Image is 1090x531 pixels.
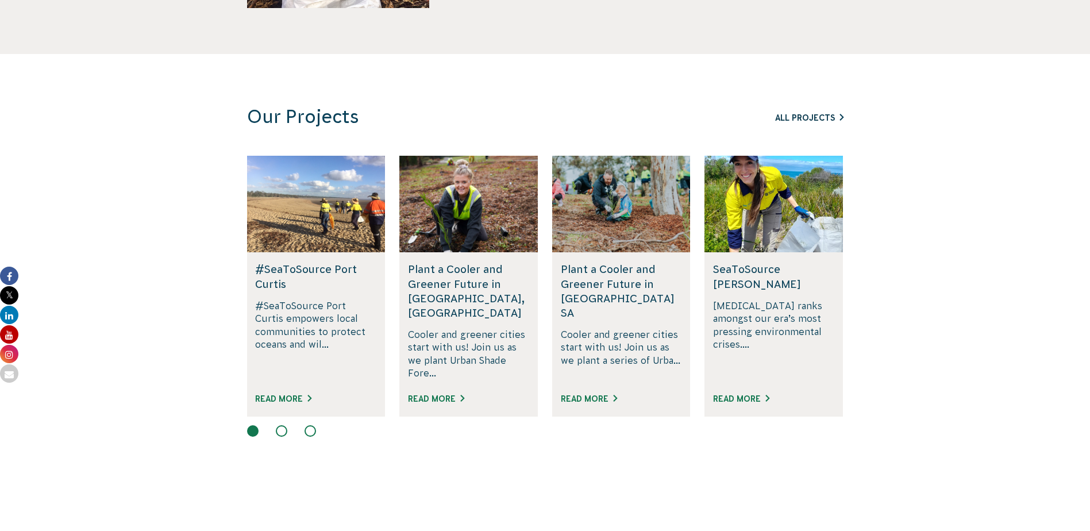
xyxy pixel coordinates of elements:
h5: SeaToSource [PERSON_NAME] [713,262,834,291]
a: Read More [408,394,464,403]
a: Read More [713,394,769,403]
h5: Plant a Cooler and Greener Future in [GEOGRAPHIC_DATA] SA [561,262,682,320]
a: Read More [561,394,617,403]
p: #SeaToSource Port Curtis empowers local communities to protect oceans and wil... [255,299,376,380]
a: All Projects [775,113,844,122]
h3: Our Projects [247,106,688,128]
h5: Plant a Cooler and Greener Future in [GEOGRAPHIC_DATA], [GEOGRAPHIC_DATA] [408,262,529,320]
h5: #SeaToSource Port Curtis [255,262,376,291]
p: Cooler and greener cities start with us! Join us as we plant Urban Shade Fore... [408,328,529,380]
a: Read More [255,394,311,403]
p: Cooler and greener cities start with us! Join us as we plant a series of Urba... [561,328,682,380]
p: [MEDICAL_DATA] ranks amongst our era’s most pressing environmental crises.... [713,299,834,380]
